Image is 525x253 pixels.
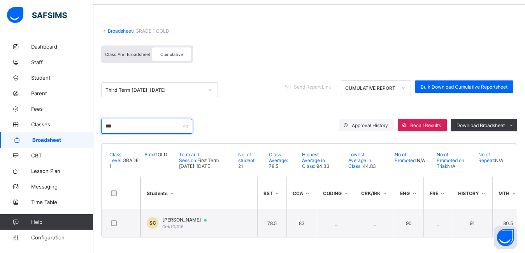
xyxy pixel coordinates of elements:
[31,59,93,65] span: Staff
[32,137,93,143] span: Broadsheet
[439,190,446,196] i: Sort in Ascending Order
[343,190,349,196] i: Sort in Ascending Order
[352,122,388,128] span: Approval History
[304,190,311,196] i: Sort in Ascending Order
[394,209,423,237] td: 90
[7,7,67,23] img: safsims
[457,122,505,128] span: Download Broadsheet
[395,152,417,163] span: No of Promoted:
[286,177,317,209] th: CCA
[109,152,123,163] span: Class Level:
[31,183,93,190] span: Messaging
[317,177,355,209] th: CODING
[452,209,493,237] td: 91
[315,163,330,169] span: 94.33
[133,28,169,34] span: / GRADE 1 GOLD
[423,209,452,237] td: _
[511,190,517,196] i: Sort in Ascending Order
[31,168,93,174] span: Lesson Plan
[108,28,133,34] a: Broadsheet
[257,177,286,209] th: BST
[105,52,150,57] span: Class Arm Broadsheet
[294,84,331,90] span: Send Report Link
[452,177,493,209] th: HISTORY
[269,163,278,169] span: 78.5
[31,234,93,241] span: Configuration
[423,177,452,209] th: FRE
[257,209,286,237] td: 78.5
[31,152,93,159] span: CBT
[417,157,425,163] span: N/A
[411,190,418,196] i: Sort in Ascending Order
[162,217,214,223] span: [PERSON_NAME]
[492,209,523,237] td: 80.5
[447,163,455,169] span: N/A
[286,209,317,237] td: 83
[238,163,243,169] span: 21
[394,177,423,209] th: ENG
[437,152,464,169] span: No of Promoted on Trial:
[179,157,219,169] span: First Term [DATE]-[DATE]
[109,157,139,169] span: GRADE 1
[154,152,167,157] span: GOLD
[162,224,183,229] span: Grd/1G/016
[160,52,183,57] span: Cumulative
[31,199,93,205] span: Time Table
[31,44,93,50] span: Dashboard
[478,152,495,163] span: No of Repeat:
[140,177,257,209] th: Students
[274,190,281,196] i: Sort in Ascending Order
[355,177,394,209] th: CRK/IRK
[410,122,441,128] span: Recall Results
[169,190,176,196] i: Sort Ascending
[31,90,93,96] span: Parent
[149,220,156,226] span: SC
[144,152,154,157] span: Arm:
[345,85,397,91] div: CUMULATIVE REPORT
[269,152,288,163] span: Class Average:
[495,157,503,163] span: N/A
[302,152,325,169] span: Highest Average in Class:
[31,75,93,81] span: Student
[362,163,376,169] span: 44.83
[494,226,517,249] button: Open asap
[355,209,394,237] td: _
[31,121,93,127] span: Classes
[317,209,355,237] td: _
[480,190,487,196] i: Sort in Ascending Order
[238,152,256,163] span: No. of student:
[179,152,199,163] span: Term and Session:
[105,87,204,93] div: Third Term [DATE]-[DATE]
[31,219,93,225] span: Help
[421,84,507,90] span: Bulk Download Cumulative Reportsheet
[381,190,388,196] i: Sort in Ascending Order
[492,177,523,209] th: MTH
[348,152,371,169] span: Lowest Average in Class:
[31,106,93,112] span: Fees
